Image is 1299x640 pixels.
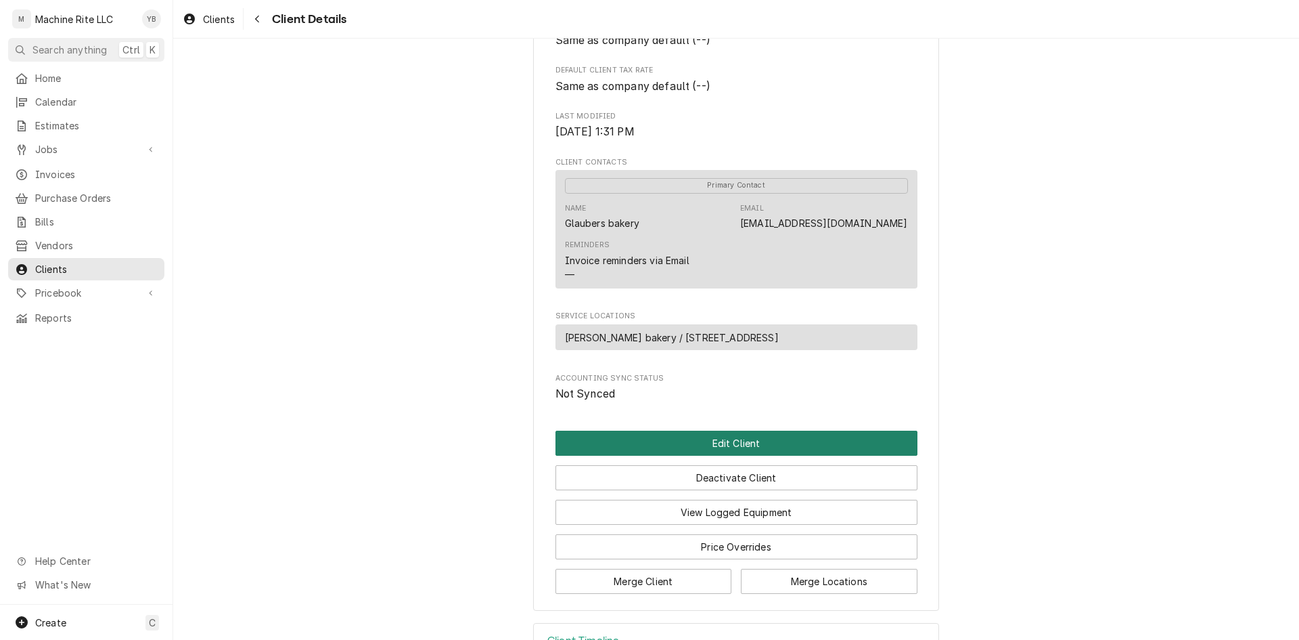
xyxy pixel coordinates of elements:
div: Glaubers bakery [565,216,639,230]
div: Name [565,203,587,214]
span: Estimates [35,119,158,133]
span: Home [35,71,158,85]
div: Last Modified [555,111,917,140]
div: Email [740,203,764,214]
div: Button Group Row [555,490,917,525]
a: Invoices [8,163,164,186]
button: Search anythingCtrlK [8,38,164,62]
span: Default Client Payment Terms [555,33,917,49]
div: — [565,268,574,282]
span: Jobs [35,142,137,156]
button: Merge Client [555,569,732,594]
a: Purchase Orders [8,187,164,209]
span: Accounting Sync Status [555,373,917,384]
span: What's New [35,578,156,592]
a: Estimates [8,114,164,137]
div: Client Contacts List [555,170,917,295]
span: [DATE] 1:31 PM [555,125,635,138]
div: Primary [565,177,908,193]
div: Button Group Row [555,559,917,594]
div: YB [142,9,161,28]
div: Button Group [555,431,917,594]
span: Invoices [35,167,158,182]
span: Last Modified [555,124,917,140]
button: View Logged Equipment [555,500,917,525]
div: Yumy Breuer's Avatar [142,9,161,28]
div: M [12,9,31,28]
span: Last Modified [555,111,917,122]
span: Create [35,617,66,628]
span: [PERSON_NAME] bakery / [STREET_ADDRESS] [565,330,779,345]
span: Calendar [35,95,158,109]
span: Clients [35,262,158,276]
div: Button Group Row [555,431,917,456]
span: Search anything [32,43,107,57]
span: Client Details [268,10,346,28]
div: Contact [555,170,917,289]
div: Invoice reminders via Email [565,253,689,268]
span: Ctrl [122,43,140,57]
a: Reports [8,307,164,329]
a: Clients [177,8,240,30]
button: Merge Locations [741,569,917,594]
span: Vendors [35,238,158,253]
span: Service Locations [555,311,917,322]
div: Email [740,203,907,230]
span: C [149,616,156,630]
span: Help Center [35,554,156,568]
a: Go to What's New [8,574,164,596]
div: Default Client Tax Rate [555,65,917,94]
span: Client Contacts [555,157,917,168]
a: Go to Jobs [8,138,164,161]
span: K [150,43,156,57]
span: Accounting Sync Status [555,386,917,402]
a: Clients [8,258,164,280]
a: [EMAIL_ADDRESS][DOMAIN_NAME] [740,217,907,229]
a: Go to Pricebook [8,282,164,304]
div: Reminders [565,240,610,251]
div: Service Locations [555,311,917,356]
span: Same as company default (--) [555,34,710,47]
div: Button Group Row [555,456,917,490]
button: Navigate back [246,8,268,30]
span: Same as company default (--) [555,80,710,93]
a: Home [8,67,164,89]
span: Default Client Tax Rate [555,79,917,95]
a: Bills [8,211,164,233]
span: Pricebook [35,286,137,300]
span: Primary Contact [565,178,908,194]
div: Client Contacts [555,157,917,295]
a: Calendar [8,91,164,113]
button: Edit Client [555,431,917,456]
button: Price Overrides [555,534,917,559]
a: Vendors [8,234,164,257]
a: Go to Help Center [8,550,164,572]
div: Service Locations List [555,324,917,356]
span: Clients [203,12,235,26]
span: Bills [35,215,158,229]
div: Accounting Sync Status [555,373,917,402]
div: Reminders [565,240,689,281]
span: Purchase Orders [35,191,158,205]
span: Reports [35,311,158,325]
span: Default Client Tax Rate [555,65,917,76]
div: Name [565,203,639,230]
div: Machine Rite LLC [35,12,114,26]
div: Button Group Row [555,525,917,559]
span: Not Synced [555,387,616,400]
button: Deactivate Client [555,465,917,490]
div: Service Location [555,324,917,351]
